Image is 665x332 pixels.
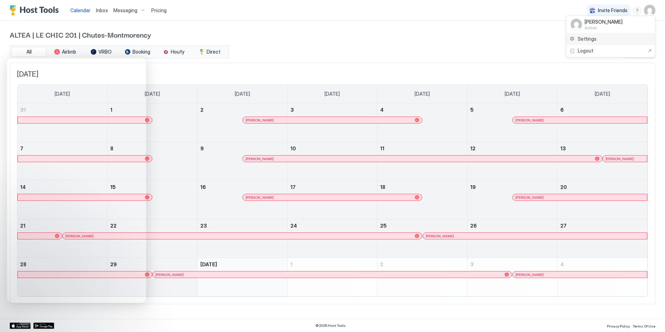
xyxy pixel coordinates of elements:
iframe: Intercom live chat [7,58,146,303]
span: Settings [578,36,596,42]
iframe: Intercom live chat [7,308,24,325]
span: Logout [578,48,593,54]
span: [PERSON_NAME] [585,19,623,25]
span: Active [585,25,623,30]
